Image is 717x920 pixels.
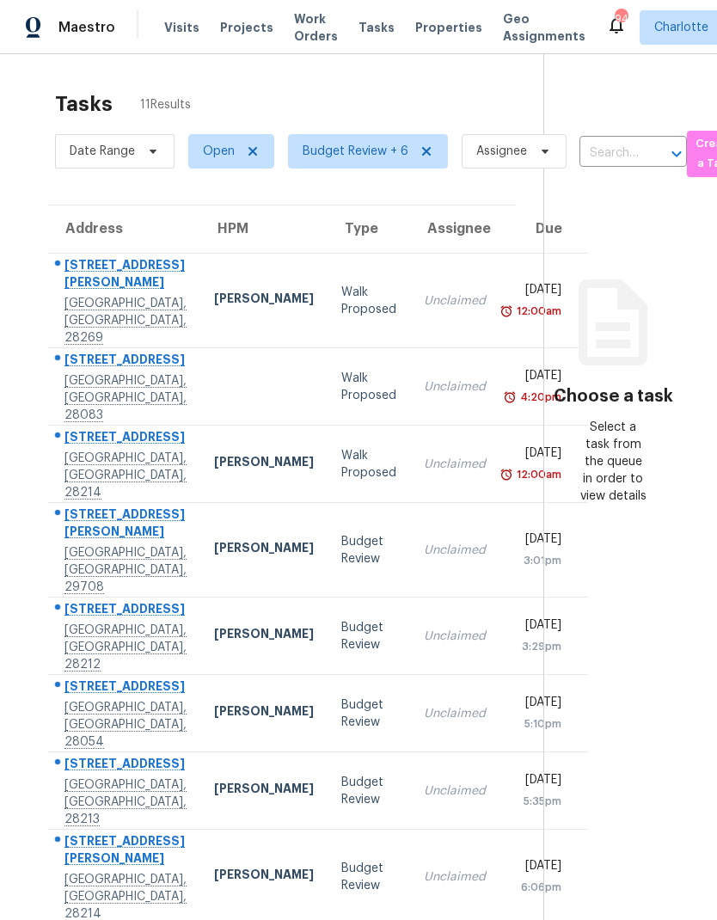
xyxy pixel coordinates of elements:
div: 5:35pm [513,793,561,810]
div: Walk Proposed [341,447,396,481]
div: [DATE] [513,281,561,303]
div: [PERSON_NAME] [214,290,314,311]
div: [PERSON_NAME] [214,866,314,887]
th: Type [328,205,410,254]
div: Walk Proposed [341,284,396,318]
th: Assignee [410,205,499,254]
div: Unclaimed [424,628,486,645]
div: 12:00am [513,303,561,320]
div: 94 [615,10,627,28]
button: Open [665,142,689,166]
span: Projects [220,19,273,36]
div: [DATE] [513,445,561,466]
div: Unclaimed [424,705,486,722]
div: [DATE] [513,367,561,389]
h3: Choose a task [554,388,673,405]
div: 12:00am [513,466,561,483]
img: Overdue Alarm Icon [503,389,517,406]
div: Unclaimed [424,542,486,559]
span: Tasks [358,21,395,34]
span: Properties [415,19,482,36]
div: [DATE] [513,616,561,638]
div: 3:29pm [513,638,561,655]
th: HPM [200,205,328,254]
div: Unclaimed [424,378,486,396]
div: 6:06pm [513,879,561,896]
div: Budget Review [341,533,396,567]
span: Visits [164,19,199,36]
div: Budget Review [341,774,396,808]
div: [PERSON_NAME] [214,702,314,724]
span: Work Orders [294,10,338,45]
img: Overdue Alarm Icon [499,466,513,483]
div: Budget Review [341,860,396,894]
span: Budget Review + 6 [303,143,408,160]
div: Budget Review [341,619,396,653]
div: Select a task from the queue in order to view details [579,419,648,505]
div: Unclaimed [424,782,486,800]
th: Address [48,205,200,254]
span: Open [203,143,235,160]
div: [PERSON_NAME] [214,780,314,801]
div: [DATE] [513,857,561,879]
div: Walk Proposed [341,370,396,404]
span: 11 Results [140,96,191,113]
span: Assignee [476,143,527,160]
h2: Tasks [55,95,113,113]
div: Budget Review [341,696,396,731]
div: [DATE] [513,694,561,715]
span: Charlotte [654,19,708,36]
div: 4:20pm [517,389,561,406]
span: Geo Assignments [503,10,585,45]
span: Maestro [58,19,115,36]
th: Due [499,205,588,254]
span: Date Range [70,143,135,160]
img: Overdue Alarm Icon [499,303,513,320]
div: 5:10pm [513,715,561,733]
div: 3:01pm [513,552,561,569]
div: [PERSON_NAME] [214,539,314,561]
input: Search by address [579,140,639,167]
div: Unclaimed [424,868,486,886]
div: Unclaimed [424,292,486,310]
div: [DATE] [513,771,561,793]
div: [PERSON_NAME] [214,453,314,475]
div: Unclaimed [424,456,486,473]
div: [DATE] [513,531,561,552]
div: [PERSON_NAME] [214,625,314,647]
